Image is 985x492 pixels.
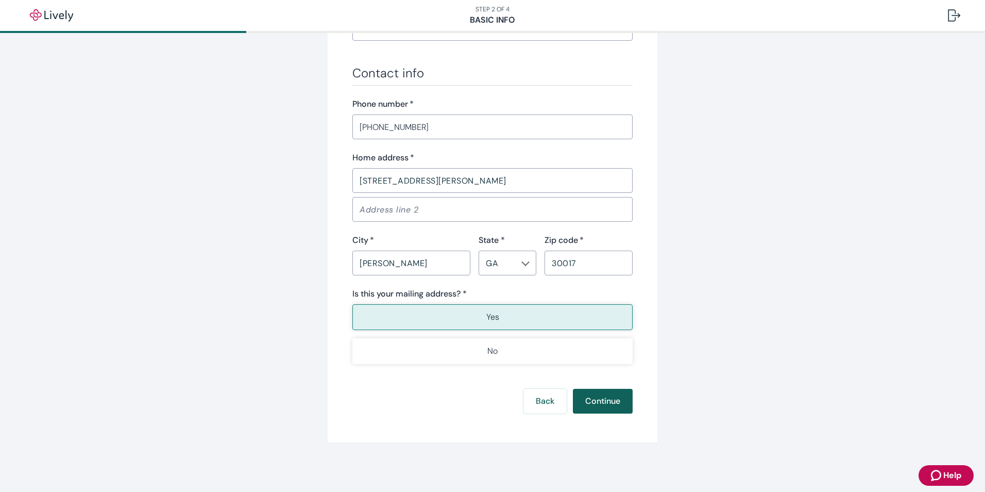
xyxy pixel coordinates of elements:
label: Phone number [352,98,414,110]
p: No [487,345,498,357]
label: City [352,234,374,247]
label: State * [479,234,505,247]
input: Zip code [545,253,633,273]
label: Home address [352,152,414,164]
p: Yes [486,311,499,323]
input: Address line 1 [352,170,633,191]
h3: Contact info [352,65,633,81]
button: Yes [352,304,633,330]
button: Back [523,389,567,414]
span: Help [943,469,961,482]
input: -- [482,256,516,270]
input: (555) 555-5555 [352,117,633,137]
button: Continue [573,389,633,414]
button: Zendesk support iconHelp [919,465,974,486]
button: Open [520,258,531,269]
img: Lively [23,9,80,22]
svg: Chevron icon [521,259,530,268]
label: Is this your mailing address? * [352,288,467,300]
label: Zip code [545,234,584,247]
svg: Zendesk support icon [931,469,943,482]
button: Log out [940,3,969,28]
button: No [352,338,633,364]
input: Address line 2 [352,199,633,220]
input: City [352,253,470,273]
